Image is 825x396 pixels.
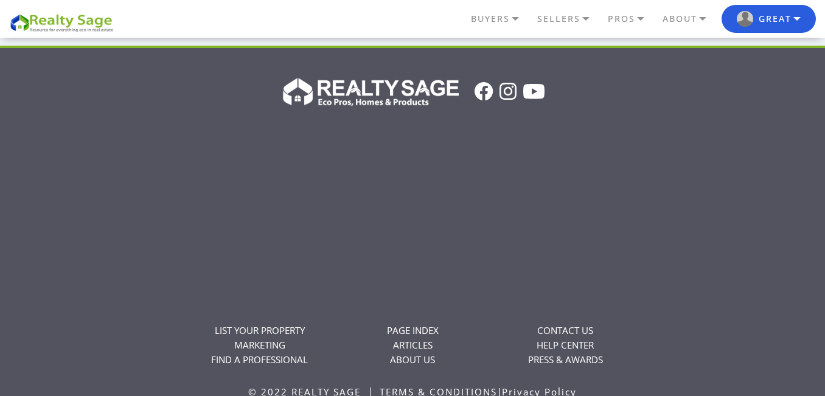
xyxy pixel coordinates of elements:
button: RS user logo Great [722,5,816,33]
a: LIST YOUR PROPERTY [215,324,305,336]
img: RS user logo [737,11,753,27]
a: PRESS & AWARDS [528,353,603,366]
a: CONTACT US [537,324,593,336]
a: SELLERS [534,9,605,29]
a: PAGE INDEX [387,324,439,336]
a: PROS [605,9,660,29]
a: HELP CENTER [537,339,594,351]
a: FIND A PROFESSIONAL [211,353,308,366]
a: BUYERS [468,9,534,29]
a: ABOUT US [390,353,435,366]
img: REALTY SAGE [9,12,119,33]
a: ABOUT [660,9,722,29]
a: MARKETING [234,339,285,351]
a: ARTICLES [393,339,433,351]
img: Realty Sage Logo [280,74,459,108]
